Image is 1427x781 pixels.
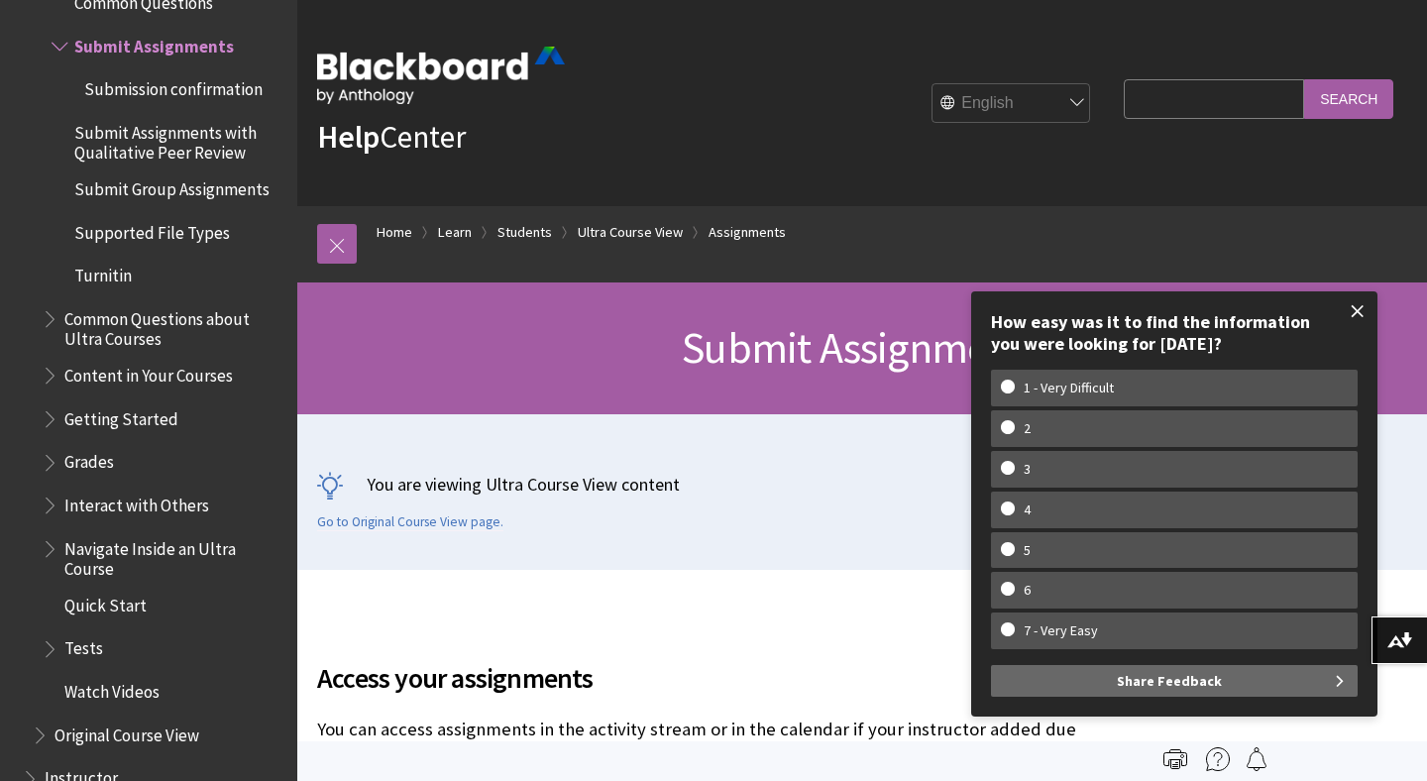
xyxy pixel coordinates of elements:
[84,72,263,99] span: Submission confirmation
[1163,747,1187,771] img: Print
[991,665,1358,697] button: Share Feedback
[317,513,503,531] a: Go to Original Course View page.
[64,532,283,579] span: Navigate Inside an Ultra Course
[64,589,147,615] span: Quick Start
[1001,622,1121,639] w-span: 7 - Very Easy
[1206,747,1230,771] img: More help
[317,657,1114,699] span: Access your assignments
[438,220,472,245] a: Learn
[74,172,270,199] span: Submit Group Assignments
[1001,420,1053,437] w-span: 2
[991,311,1358,354] div: How easy was it to find the information you were looking for [DATE]?
[709,220,786,245] a: Assignments
[1245,747,1268,771] img: Follow this page
[933,84,1091,124] select: Site Language Selector
[1001,380,1137,396] w-span: 1 - Very Difficult
[1001,461,1053,478] w-span: 3
[317,117,380,157] strong: Help
[74,116,283,163] span: Submit Assignments with Qualitative Peer Review
[1117,665,1222,697] span: Share Feedback
[64,489,209,515] span: Interact with Others
[1001,582,1053,599] w-span: 6
[1304,79,1393,118] input: Search
[317,717,1114,768] p: You can access assignments in the activity stream or in the calendar if your instructor added due...
[1001,542,1053,559] w-span: 5
[64,632,103,659] span: Tests
[74,260,132,286] span: Turnitin
[64,675,160,702] span: Watch Videos
[74,216,230,243] span: Supported File Types
[74,30,234,56] span: Submit Assignments
[64,402,178,429] span: Getting Started
[1001,502,1053,518] w-span: 4
[497,220,552,245] a: Students
[317,47,565,104] img: Blackboard by Anthology
[64,359,233,386] span: Content in Your Courses
[578,220,683,245] a: Ultra Course View
[55,719,199,745] span: Original Course View
[317,117,466,157] a: HelpCenter
[317,472,1407,497] p: You are viewing Ultra Course View content
[64,302,283,349] span: Common Questions about Ultra Courses
[64,446,114,473] span: Grades
[682,320,1043,375] span: Submit Assignments
[377,220,412,245] a: Home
